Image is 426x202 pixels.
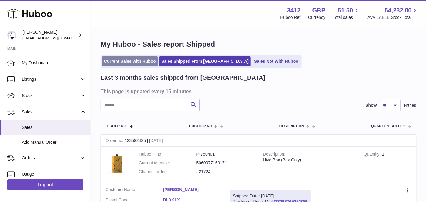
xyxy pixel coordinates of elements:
[22,60,86,66] span: My Dashboard
[101,135,416,147] div: 123592425 | [DATE]
[159,56,251,66] a: Sales Shipped From [GEOGRAPHIC_DATA]
[22,109,80,115] span: Sales
[22,171,86,177] span: Usage
[338,6,353,15] span: 51.50
[404,103,416,108] span: entries
[106,138,125,144] strong: Order no
[367,6,419,20] a: 54,232.00 AVAILABLE Stock Total
[101,39,416,49] h1: My Huboo - Sales report Shipped
[106,187,163,194] dt: Name
[106,187,124,192] span: Customer
[101,74,265,82] h2: Last 3 months sales shipped from [GEOGRAPHIC_DATA]
[287,6,301,15] strong: 3412
[371,124,401,128] span: Quantity Sold
[196,169,254,175] dd: #21724
[252,56,300,66] a: Sales Not With Huboo
[101,88,415,95] h3: This page is updated every 15 minutes
[366,103,377,108] label: Show
[22,76,80,82] span: Listings
[308,15,326,20] div: Currency
[7,179,83,190] a: Log out
[385,6,412,15] span: 54,232.00
[333,15,360,20] span: Total sales
[106,151,130,176] img: 34121707386469.jpg
[22,125,86,130] span: Sales
[22,93,80,99] span: Stock
[367,15,419,20] span: AVAILABLE Stock Total
[139,160,196,166] dt: Current identifier
[312,6,325,15] strong: GBP
[163,187,221,193] a: [PERSON_NAME]
[22,155,80,161] span: Orders
[7,31,16,40] img: info@beeble.buzz
[196,151,254,157] dd: P-750401
[102,56,158,66] a: Current Sales with Huboo
[333,6,360,20] a: 51.50 Total sales
[22,140,86,145] span: Add Manual Order
[359,147,416,182] td: 1
[139,151,196,157] dt: Huboo P no
[22,29,77,41] div: [PERSON_NAME]
[233,193,307,199] div: Shipped Date: [DATE]
[263,157,355,163] div: Hive Box (Box Only)
[280,15,301,20] div: Huboo Ref
[107,124,126,128] span: Order No
[196,160,254,166] dd: 5060977160171
[364,152,382,158] strong: Quantity
[139,169,196,175] dt: Channel order
[189,124,212,128] span: Huboo P no
[279,124,304,128] span: Description
[263,152,286,158] strong: Description
[22,35,89,40] span: [EMAIL_ADDRESS][DOMAIN_NAME]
